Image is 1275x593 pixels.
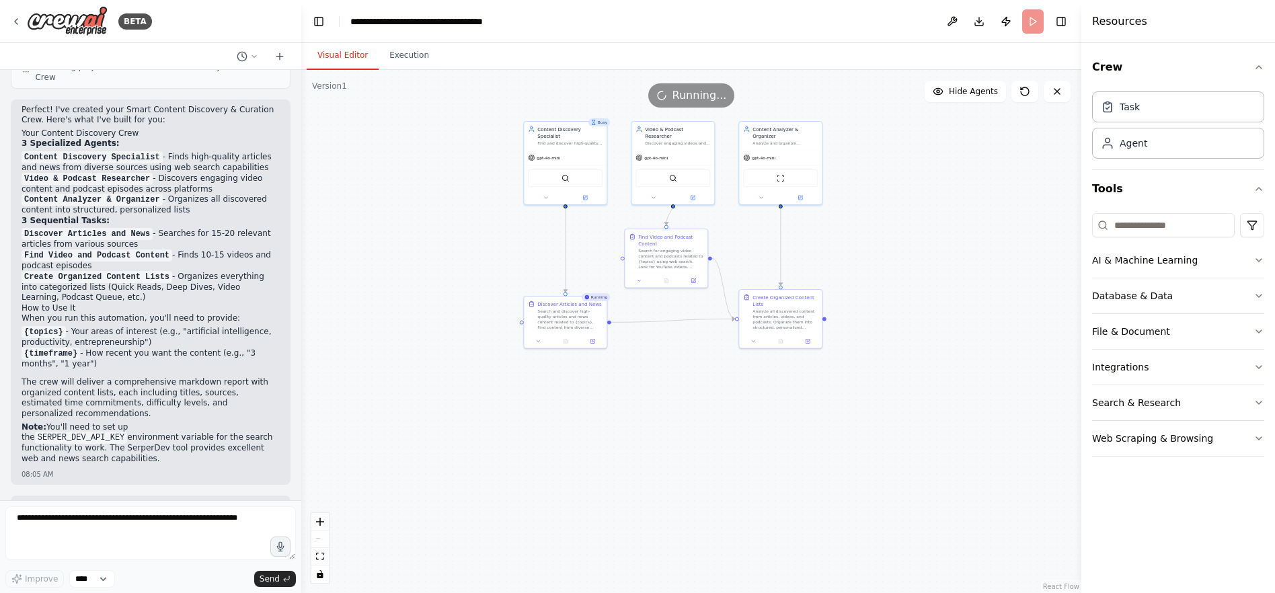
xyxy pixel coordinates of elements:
[566,194,605,202] button: Open in side panel
[22,152,280,173] li: - Finds high-quality articles and news from diverse sources using web search capabilities
[537,309,603,330] div: Search and discover high-quality articles and news content related to {topics}. Find content from...
[652,277,681,285] button: No output available
[611,315,735,325] g: Edge from 77ab619c-d376-4b2c-a91f-f6245acb5f64 to 147976a4-b187-429a-a646-343e6ce8845a
[22,313,280,324] p: When you run this automation, you'll need to provide:
[925,81,1006,102] button: Hide Agents
[537,141,603,146] div: Find and discover high-quality articles, news, and written content related to {topics} that match...
[537,155,560,161] span: gpt-4o-mini
[712,255,735,322] g: Edge from 5c666491-b664-4c9d-bac9-0d5db123b815 to 147976a4-b187-429a-a646-343e6ce8845a
[311,548,329,565] button: fit view
[777,174,785,182] img: ScrapeWebsiteTool
[231,48,264,65] button: Switch to previous chat
[644,155,668,161] span: gpt-4o-mini
[1052,12,1071,31] button: Hide right sidebar
[738,289,822,349] div: Create Organized Content ListsAnalyze all discovered content from articles, videos, and podcasts....
[311,513,329,530] button: zoom in
[562,174,570,182] img: SerperDevTool
[22,173,280,195] li: - Discovers engaging video content and podcast episodes across platforms
[638,248,703,270] div: Search for engaging video content and podcasts related to {topics} using web search. Look for You...
[752,141,818,146] div: Analyze and organize discovered content into structured lists, categorizing by topic, content typ...
[1092,421,1264,456] button: Web Scraping & Browsing
[350,15,502,28] nav: breadcrumb
[645,126,710,139] div: Video & Podcast Researcher
[260,574,280,584] span: Send
[22,422,46,432] strong: Note:
[22,377,280,419] p: The crew will deliver a comprehensive markdown report with organized content lists, each includin...
[22,194,163,206] code: Content Analyzer & Organizer
[35,432,128,444] code: SERPER_DEV_API_KEY
[22,469,280,479] div: 08:05 AM
[22,348,80,360] code: {timeframe}
[270,537,291,557] button: Click to speak your automation idea
[588,118,611,126] div: Busy
[1092,350,1264,385] button: Integrations
[1092,396,1181,409] div: Search & Research
[1092,432,1213,445] div: Web Scraping & Browsing
[5,570,64,588] button: Improve
[738,121,822,205] div: Content Analyzer & OrganizerAnalyze and organize discovered content into structured lists, catego...
[22,250,280,272] li: - Finds 10-15 videos and podcast episodes
[1092,13,1147,30] h4: Resources
[22,326,66,338] code: {topics}
[254,571,296,587] button: Send
[22,303,280,314] h2: How to Use It
[537,126,603,139] div: Content Discovery Specialist
[25,574,58,584] span: Improve
[624,229,708,288] div: Find Video and Podcast ContentSearch for engaging video content and podcasts related to {topics} ...
[1092,243,1264,278] button: AI & Machine Learning
[22,105,280,126] p: Perfect! I've created your Smart Content Discovery & Curation Crew. Here's what I've built for you:
[22,194,280,216] li: - Organizes all discovered content into structured, personalized lists
[674,194,712,202] button: Open in side panel
[309,12,328,31] button: Hide left sidebar
[767,338,795,346] button: No output available
[631,121,715,205] div: Video & Podcast ResearcherDiscover engaging videos and podcasts on YouTube and other platforms re...
[22,249,172,262] code: Find Video and Podcast Content
[22,128,280,139] h2: Your Content Discovery Crew
[27,6,108,36] img: Logo
[1092,278,1264,313] button: Database & Data
[562,202,569,292] g: Edge from 9649ce21-145c-4903-922e-cc932e98946a to 77ab619c-d376-4b2c-a91f-f6245acb5f64
[1092,86,1264,169] div: Crew
[581,338,604,346] button: Open in side panel
[638,233,703,247] div: Find Video and Podcast Content
[752,126,818,139] div: Content Analyzer & Organizer
[118,13,152,30] div: BETA
[22,151,163,163] code: Content Discovery Specialist
[752,294,818,307] div: Create Organized Content Lists
[1120,100,1140,114] div: Task
[311,565,329,583] button: toggle interactivity
[551,338,580,346] button: No output available
[311,513,329,583] div: React Flow controls
[672,87,727,104] span: Running...
[379,42,440,70] button: Execution
[949,86,998,97] span: Hide Agents
[22,173,153,185] code: Video & Podcast Researcher
[1092,48,1264,86] button: Crew
[22,229,280,250] li: - Searches for 15-20 relevant articles from various sources
[796,338,819,346] button: Open in side panel
[1092,385,1264,420] button: Search & Research
[752,309,818,330] div: Analyze all discovered content from articles, videos, and podcasts. Organize them into structured...
[22,216,110,225] strong: 3 Sequential Tasks:
[582,293,611,301] div: Running
[35,61,279,83] span: Renaming project to Smart Content Discovery & Curation Crew
[645,141,710,146] div: Discover engaging videos and podcasts on YouTube and other platforms related to {topics}. Find ed...
[663,202,677,225] g: Edge from 4e4b3356-9740-4cf4-8db8-e6a0a4ead208 to 5c666491-b664-4c9d-bac9-0d5db123b815
[682,277,705,285] button: Open in side panel
[269,48,291,65] button: Start a new chat
[1120,136,1147,150] div: Agent
[752,155,775,161] span: gpt-4o-mini
[22,348,280,370] li: - How recent you want the content (e.g., "3 months", "1 year")
[22,272,280,303] li: - Organizes everything into categorized lists (Quick Reads, Deep Dives, Video Learning, Podcast Q...
[781,194,820,202] button: Open in side panel
[307,42,379,70] button: Visual Editor
[1092,325,1170,338] div: File & Document
[22,327,280,348] li: - Your areas of interest (e.g., "artificial intelligence, productivity, entrepreneurship")
[312,81,347,91] div: Version 1
[22,422,280,465] p: You'll need to set up the environment variable for the search functionality to work. The SerperDe...
[1092,170,1264,208] button: Tools
[669,174,677,182] img: SerperDevTool
[1092,314,1264,349] button: File & Document
[22,228,153,240] code: Discover Articles and News
[22,139,120,148] strong: 3 Specialized Agents:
